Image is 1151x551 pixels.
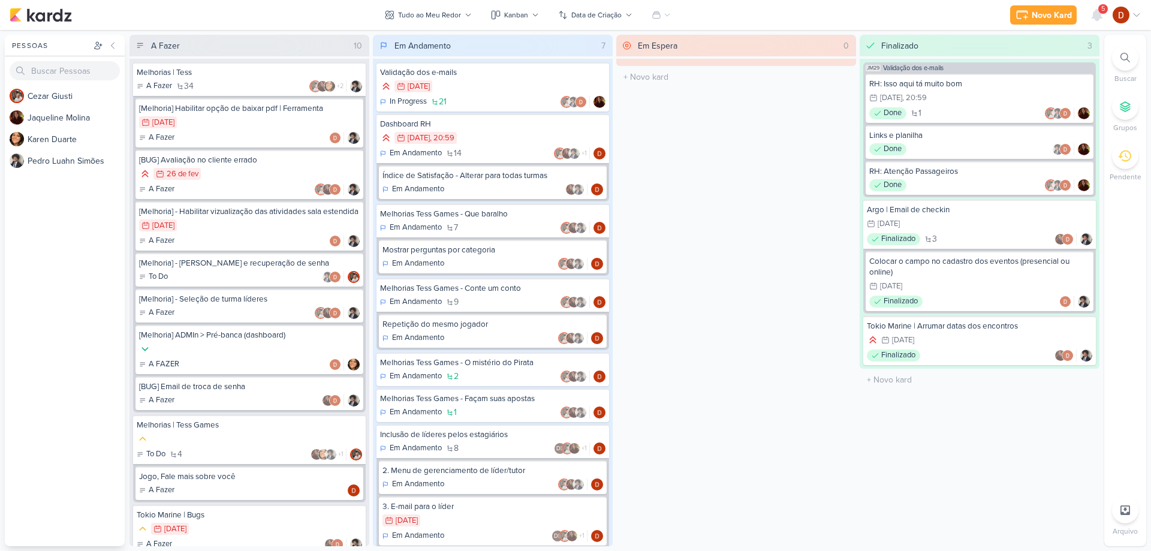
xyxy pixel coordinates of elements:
div: Colaboradores: Cezar Giusti, Jaqueline Molina, Pedro Luahn Simões [558,332,587,344]
div: Responsável: Pedro Luahn Simões [348,395,360,407]
span: 21 [439,98,447,106]
img: Davi Elias Teixeira [329,183,341,195]
p: Em Andamento [392,183,444,195]
img: Cezar Giusti [1045,107,1057,119]
img: Davi Elias Teixeira [1062,233,1074,245]
div: Responsável: Pedro Luahn Simões [1080,233,1092,245]
div: Prioridade Alta [380,80,392,92]
img: Davi Elias Teixeira [329,235,341,247]
div: [Melhoria] - Cadastro e recuperação de senha [139,258,360,269]
p: Pendente [1110,171,1141,182]
img: Pedro Luahn Simões [573,258,584,270]
div: Prioridade Média [137,433,149,445]
img: Jaqueline Molina [568,407,580,418]
div: Responsável: Davi Elias Teixeira [591,258,603,270]
div: A Fazer [139,395,174,407]
div: Responsável: Cezar Giusti [350,448,362,460]
img: Davi Elias Teixeira [1059,143,1071,155]
div: Links e planilha [869,130,1090,141]
div: Pessoas [10,40,91,51]
img: Jaqueline Molina [568,296,580,308]
div: Responsável: Jaqueline Molina [1078,107,1090,119]
div: Responsável: Davi Elias Teixeira [591,332,603,344]
div: Colaboradores: Cezar Giusti, Pedro Luahn Simões, Davi Elias Teixeira [561,96,590,108]
div: Em Andamento [382,183,444,195]
img: Cezar Giusti [561,442,573,454]
div: Colaboradores: Cezar Giusti, Jaqueline Molina, Pedro Luahn Simões [558,258,587,270]
p: Em Andamento [390,371,442,383]
div: Responsável: Davi Elias Teixeira [593,442,605,454]
img: Pedro Luahn Simões [1052,143,1064,155]
input: + Novo kard [619,68,854,86]
img: Pedro Luahn Simões [325,448,337,460]
img: Karen Duarte [318,448,330,460]
img: Pedro Luahn Simões [1080,233,1092,245]
div: 2. Menu de gerenciamento de líder/tutor [382,465,603,476]
p: Em Andamento [392,478,444,490]
div: [DATE] [152,222,174,230]
div: Colaboradores: Cezar Giusti, Jaqueline Molina, Pedro Luahn Simões [561,407,590,418]
img: Jaqueline Molina [322,395,334,407]
img: Jaqueline Molina [311,448,323,460]
div: Em Espera [638,40,677,52]
div: Colaboradores: Pedro Luahn Simões, Davi Elias Teixeira [322,271,344,283]
div: [Melhoria] - Seleção de turma líderes [139,294,360,305]
div: Em Andamento [394,40,451,52]
img: Jaqueline Molina [565,332,577,344]
div: Colaboradores: Jaqueline Molina, Davi Elias Teixeira [1054,233,1077,245]
div: 3. E-mail para o líder [382,501,603,512]
div: A Fazer [139,307,174,319]
div: Colaboradores: Jaqueline Molina, Pedro Luahn Simões [565,183,587,195]
div: Responsável: Pedro Luahn Simões [348,307,360,319]
p: Em Andamento [390,147,442,159]
div: Colaboradores: Cezar Giusti, Jaqueline Molina, Pedro Luahn Simões, Davi Elias Teixeira [554,147,590,159]
div: Melhorias Tess Games - Façam suas apostas [380,393,605,404]
img: Pedro Luahn Simões [573,478,584,490]
div: Colaboradores: Cezar Giusti, Pedro Luahn Simões, Davi Elias Teixeira [1045,179,1074,191]
img: Jaqueline Molina [1054,350,1066,362]
img: Cezar Giusti [315,307,327,319]
div: A Fazer [139,235,174,247]
img: Jaqueline Molina [322,307,334,319]
img: Cezar Giusti [348,271,360,283]
div: Colaboradores: Davi Elias Teixeira [329,235,344,247]
div: Colaboradores: Cezar Giusti, Jaqueline Molina, Pedro Luahn Simões [561,371,590,383]
div: Prioridade Alta [380,132,392,144]
img: Pedro Luahn Simões [348,307,360,319]
div: Finalizado [867,350,920,362]
p: In Progress [390,96,427,108]
img: Davi Elias Teixeira [575,96,587,108]
div: Em Andamento [380,147,442,159]
img: Cezar Giusti [10,89,24,103]
div: 10 [349,40,367,52]
div: Melhorias | Tess Games [137,420,362,430]
p: A Fazer [149,395,174,407]
p: Em Andamento [390,407,442,418]
img: Davi Elias Teixeira [593,407,605,418]
div: Melhorias Tess Games - O mistério do Pirata [380,357,605,368]
p: Arquivo [1113,526,1138,537]
div: Tokio Marine | Bugs [137,510,362,520]
span: +1 [337,450,344,459]
span: 34 [184,82,194,91]
div: Validação dos e-mails [380,67,605,78]
img: Cezar Giusti [561,96,573,108]
div: C e z a r G i u s t i [28,90,125,103]
div: P e d r o L u a h n S i m õ e s [28,155,125,167]
p: Done [884,179,902,191]
p: A Fazer [149,307,174,319]
span: 5 [1101,4,1105,14]
img: kardz.app [10,8,72,22]
div: Prioridade Alta [139,168,151,180]
img: Karen Duarte [348,359,360,371]
img: Pedro Luahn Simões [1078,296,1090,308]
div: A Fazer [139,183,174,195]
p: Em Andamento [392,332,444,344]
span: 7 [454,224,458,232]
img: Pedro Luahn Simões [573,183,584,195]
img: Jaqueline Molina [322,183,334,195]
div: K a r e n D u a r t e [28,133,125,146]
img: Jaqueline Molina [1078,107,1090,119]
img: Pedro Luahn Simões [575,371,587,383]
div: Tokio Marine | Arrumar datas dos encontros [867,321,1092,332]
